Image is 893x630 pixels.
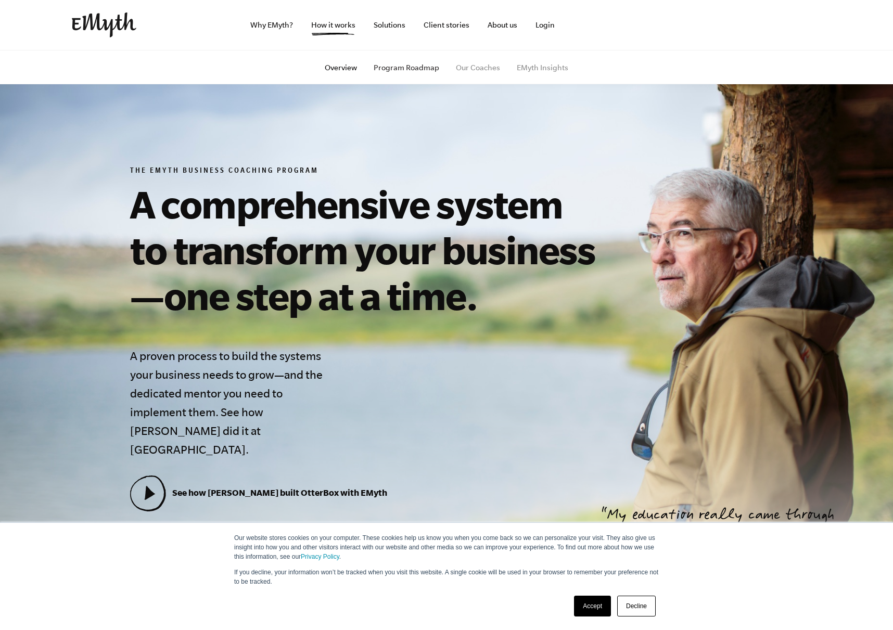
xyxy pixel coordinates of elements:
a: See how [PERSON_NAME] built OtterBox with EMyth [130,487,387,497]
p: My education really came through EMyth. I feel like I got an MBA in my business while working on ... [602,507,868,620]
iframe: Embedded CTA [712,14,821,36]
a: Our Coaches [456,63,500,72]
img: EMyth [72,12,136,37]
a: Overview [325,63,357,72]
a: Program Roadmap [374,63,439,72]
p: If you decline, your information won’t be tracked when you visit this website. A single cookie wi... [234,568,659,586]
a: Privacy Policy [301,553,339,560]
h4: A proven process to build the systems your business needs to grow—and the dedicated mentor you ne... [130,346,330,459]
a: Accept [574,596,611,616]
h6: The EMyth Business Coaching Program [130,166,605,177]
h1: A comprehensive system to transform your business—one step at a time. [130,181,605,318]
a: EMyth Insights [517,63,568,72]
p: Our website stores cookies on your computer. These cookies help us know you when you come back so... [234,533,659,561]
iframe: Embedded CTA [597,14,707,36]
a: Decline [617,596,656,616]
